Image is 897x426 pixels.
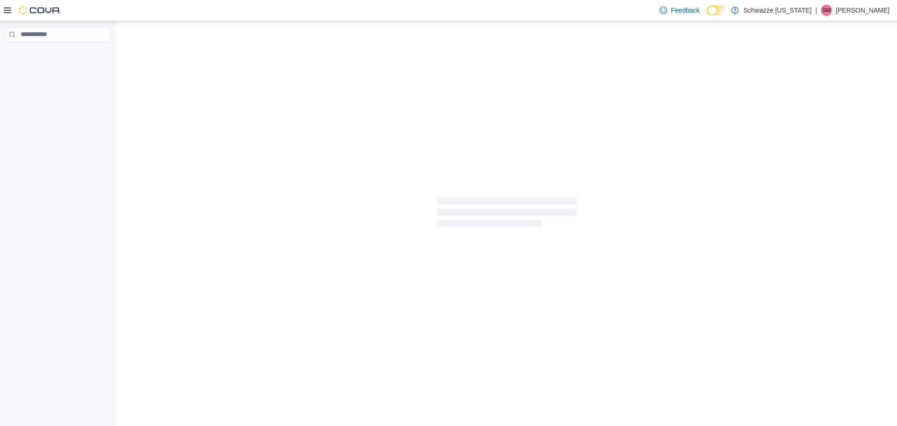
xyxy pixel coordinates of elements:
div: Sarah McDole [821,5,832,16]
p: Schwazze [US_STATE] [743,5,812,16]
p: | [815,5,817,16]
a: Feedback [656,1,703,20]
input: Dark Mode [707,6,726,15]
span: Loading [437,199,577,229]
span: Dark Mode [707,15,707,16]
p: [PERSON_NAME] [836,5,890,16]
nav: Complex example [6,44,110,66]
img: Cova [19,6,61,15]
span: SM [822,5,831,16]
span: Feedback [671,6,699,15]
